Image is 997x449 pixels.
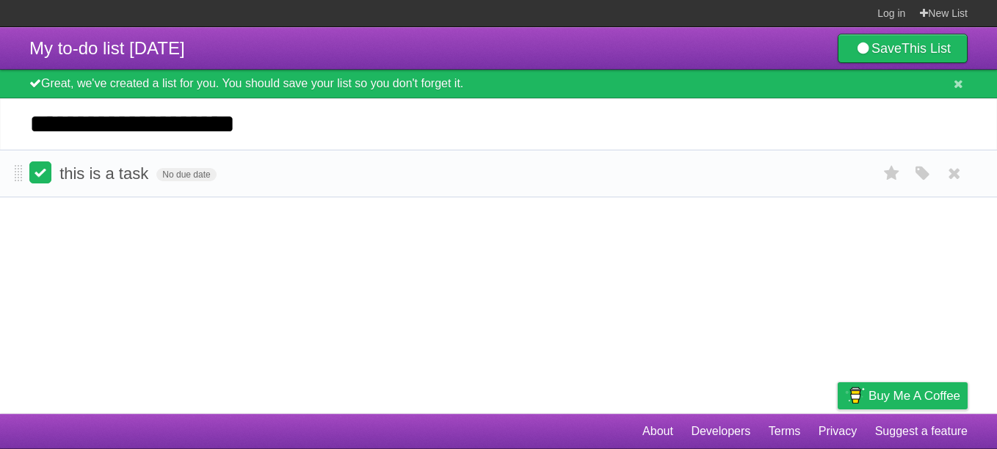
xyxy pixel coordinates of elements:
[769,417,801,445] a: Terms
[59,164,152,183] span: this is a task
[838,34,968,63] a: SaveThis List
[902,41,951,56] b: This List
[845,383,865,408] img: Buy me a coffee
[691,417,750,445] a: Developers
[875,417,968,445] a: Suggest a feature
[869,383,960,409] span: Buy me a coffee
[838,382,968,409] a: Buy me a coffee
[29,161,51,183] label: Done
[819,417,857,445] a: Privacy
[878,161,906,186] label: Star task
[29,38,185,58] span: My to-do list [DATE]
[642,417,673,445] a: About
[156,168,216,181] span: No due date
